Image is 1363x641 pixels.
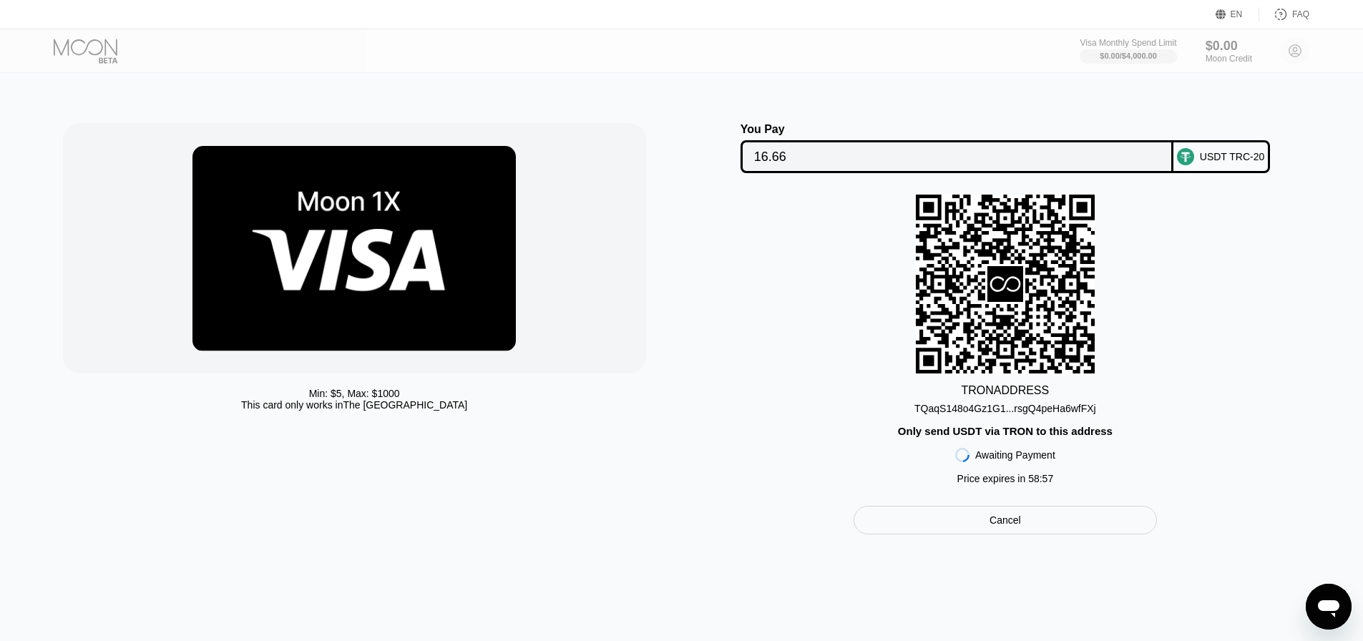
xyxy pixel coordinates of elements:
[696,123,1315,173] div: You PayUSDT TRC-20
[1200,151,1265,162] div: USDT TRC-20
[962,384,1050,397] div: TRON ADDRESS
[1028,473,1053,484] span: 58 : 57
[914,397,1096,414] div: TQaqS148o4Gz1G1...rsgQ4peHa6wfFXj
[957,473,1054,484] div: Price expires in
[309,388,400,399] div: Min: $ 5 , Max: $ 1000
[1080,38,1176,48] div: Visa Monthly Spend Limit
[1259,7,1309,21] div: FAQ
[1100,52,1157,60] div: $0.00 / $4,000.00
[1080,38,1176,64] div: Visa Monthly Spend Limit$0.00/$4,000.00
[1292,9,1309,19] div: FAQ
[854,506,1157,534] div: Cancel
[914,403,1096,414] div: TQaqS148o4Gz1G1...rsgQ4peHa6wfFXj
[898,425,1113,437] div: Only send USDT via TRON to this address
[975,449,1055,461] div: Awaiting Payment
[1216,7,1259,21] div: EN
[1231,9,1243,19] div: EN
[1306,584,1352,630] iframe: Button to launch messaging window
[741,123,1173,136] div: You Pay
[990,514,1021,527] div: Cancel
[241,399,467,411] div: This card only works in The [GEOGRAPHIC_DATA]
